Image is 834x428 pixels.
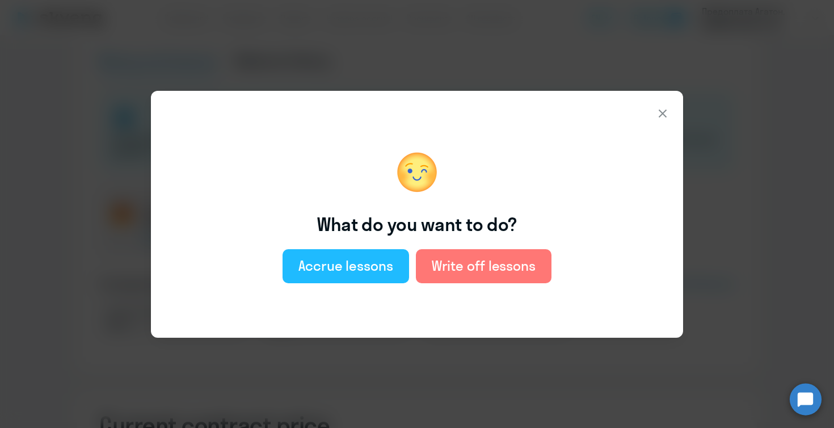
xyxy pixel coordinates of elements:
div: Accrue lessons [298,257,393,275]
h4: What do you want to do? [317,213,517,236]
button: Write off lessons [416,249,551,283]
button: Accrue lessons [283,249,409,283]
div: Write off lessons [432,257,536,275]
img: wink.png [390,145,444,199]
